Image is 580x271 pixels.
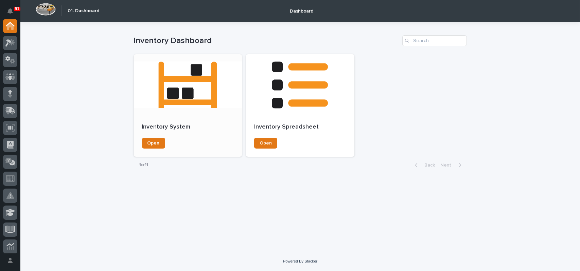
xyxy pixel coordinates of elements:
[134,36,400,46] h1: Inventory Dashboard
[134,54,242,157] a: Inventory SystemOpen
[441,163,456,168] span: Next
[254,123,346,131] p: Inventory Spreadsheet
[283,259,317,263] a: Powered By Stacker
[438,162,467,168] button: Next
[134,157,154,173] p: 1 of 1
[246,54,354,157] a: Inventory SpreadsheetOpen
[409,162,438,168] button: Back
[36,3,56,16] img: Workspace Logo
[3,4,17,18] button: Notifications
[15,6,19,11] p: 91
[142,138,165,149] a: Open
[8,8,17,19] div: Notifications91
[421,163,435,168] span: Back
[254,138,277,149] a: Open
[142,123,234,131] p: Inventory System
[260,141,272,146] span: Open
[68,8,99,14] h2: 01. Dashboard
[147,141,160,146] span: Open
[402,35,467,46] input: Search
